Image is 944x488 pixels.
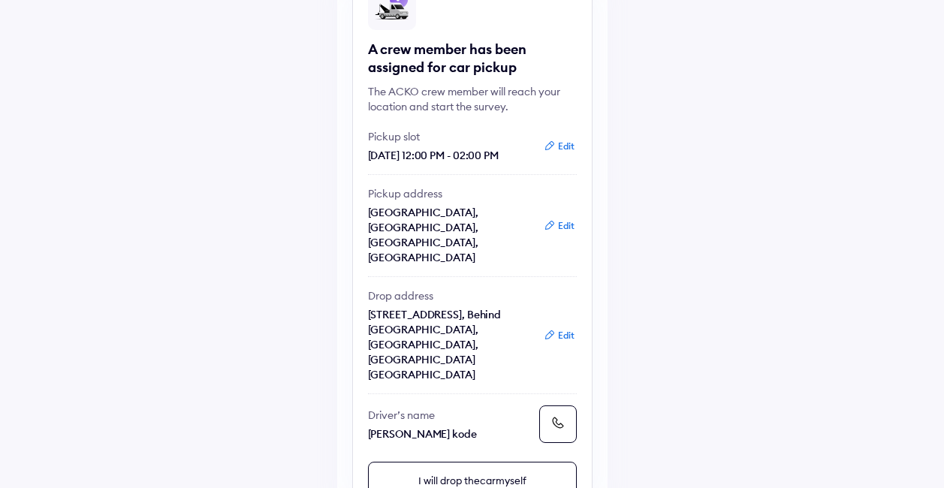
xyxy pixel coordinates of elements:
p: [STREET_ADDRESS], Behind [GEOGRAPHIC_DATA], [GEOGRAPHIC_DATA], [GEOGRAPHIC_DATA] [GEOGRAPHIC_DATA] [368,307,533,382]
p: Drop address [368,288,533,303]
p: [GEOGRAPHIC_DATA], [GEOGRAPHIC_DATA], [GEOGRAPHIC_DATA], [GEOGRAPHIC_DATA] [368,205,533,265]
div: The ACKO crew member will reach your location and start the survey. [368,84,577,114]
p: [PERSON_NAME] kode [368,426,533,441]
p: Driver’s name [368,408,533,423]
p: [DATE] 12:00 PM - 02:00 PM [368,148,533,163]
button: Edit [539,328,579,343]
button: Edit [539,139,579,154]
button: Edit [539,218,579,233]
div: A crew member has been assigned for car pickup [368,41,577,77]
p: Pickup slot [368,129,533,144]
p: Pickup address [368,186,533,201]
